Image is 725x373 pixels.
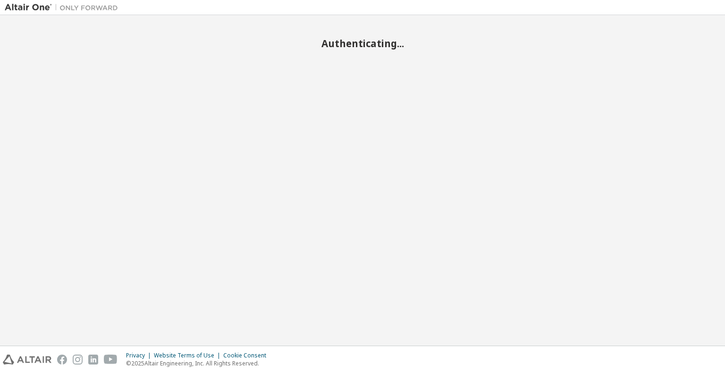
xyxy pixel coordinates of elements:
[126,359,272,367] p: © 2025 Altair Engineering, Inc. All Rights Reserved.
[223,352,272,359] div: Cookie Consent
[57,355,67,365] img: facebook.svg
[5,3,123,12] img: Altair One
[154,352,223,359] div: Website Terms of Use
[73,355,83,365] img: instagram.svg
[126,352,154,359] div: Privacy
[3,355,51,365] img: altair_logo.svg
[104,355,118,365] img: youtube.svg
[88,355,98,365] img: linkedin.svg
[5,37,720,50] h2: Authenticating...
